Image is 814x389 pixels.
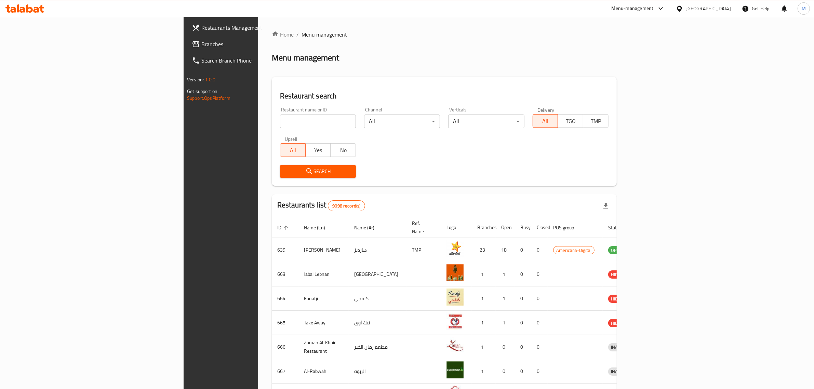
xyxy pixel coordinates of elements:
span: All [536,116,556,126]
h2: Restaurant search [280,91,609,101]
span: POS group [553,224,583,232]
img: Take Away [446,313,464,330]
button: Yes [305,143,331,157]
div: Menu-management [612,4,654,13]
span: HIDDEN [608,295,629,303]
span: HIDDEN [608,271,629,279]
td: تيك آوي [349,311,406,335]
td: 0 [531,262,548,286]
img: Hardee's [446,240,464,257]
button: TGO [558,114,583,128]
span: Get support on: [187,87,218,96]
span: Branches [201,40,314,48]
td: 18 [496,238,515,262]
nav: breadcrumb [272,30,617,39]
td: 0 [515,359,531,384]
td: 0 [515,335,531,359]
td: 0 [531,238,548,262]
span: Version: [187,75,204,84]
td: 0 [496,359,515,384]
label: Upsell [285,136,297,141]
td: 1 [472,335,496,359]
td: 0 [531,335,548,359]
td: 1 [472,262,496,286]
span: 9098 record(s) [328,203,364,209]
span: OPEN [608,246,625,254]
div: HIDDEN [608,270,629,279]
th: Closed [531,217,548,238]
td: 1 [472,311,496,335]
td: 1 [472,359,496,384]
div: INACTIVE [608,367,631,376]
span: Search [285,167,350,176]
img: Al-Rabwah [446,361,464,378]
div: Export file [598,198,614,214]
a: Search Branch Phone [186,52,320,69]
span: Search Branch Phone [201,56,314,65]
td: 23 [472,238,496,262]
td: 0 [515,238,531,262]
button: All [533,114,558,128]
button: All [280,143,306,157]
th: Logo [441,217,472,238]
td: 0 [515,286,531,311]
span: TGO [561,116,581,126]
td: الربوة [349,359,406,384]
img: Kanafji [446,289,464,306]
span: Ref. Name [412,219,433,236]
td: 1 [496,286,515,311]
td: [GEOGRAPHIC_DATA] [349,262,406,286]
h2: Restaurants list [277,200,365,211]
td: مطعم زمان الخير [349,335,406,359]
td: 1 [472,286,496,311]
th: Open [496,217,515,238]
th: Branches [472,217,496,238]
span: INACTIVE [608,367,631,375]
div: INACTIVE [608,343,631,351]
td: 0 [531,286,548,311]
td: 1 [496,311,515,335]
th: Busy [515,217,531,238]
td: TMP [406,238,441,262]
td: Jabal Lebnan [298,262,349,286]
h2: Menu management [272,52,339,63]
td: كنفجي [349,286,406,311]
input: Search for restaurant name or ID.. [280,115,356,128]
img: Jabal Lebnan [446,264,464,281]
div: [GEOGRAPHIC_DATA] [686,5,731,12]
span: Status [608,224,630,232]
span: Restaurants Management [201,24,314,32]
td: Zaman Al-Khair Restaurant [298,335,349,359]
a: Restaurants Management [186,19,320,36]
div: All [364,115,440,128]
button: TMP [583,114,609,128]
span: Yes [308,145,328,155]
td: Al-Rabwah [298,359,349,384]
a: Support.OpsPlatform [187,94,230,103]
span: HIDDEN [608,319,629,327]
img: Zaman Al-Khair Restaurant [446,337,464,354]
button: Search [280,165,356,178]
td: 0 [496,335,515,359]
span: M [802,5,806,12]
span: Name (Ar) [354,224,383,232]
span: All [283,145,303,155]
td: 1 [496,262,515,286]
td: 0 [531,359,548,384]
span: 1.0.0 [205,75,215,84]
td: 0 [515,311,531,335]
span: TMP [586,116,606,126]
div: Total records count [328,200,365,211]
div: All [448,115,524,128]
a: Branches [186,36,320,52]
td: هارديز [349,238,406,262]
span: Name (En) [304,224,334,232]
span: No [333,145,353,155]
span: ID [277,224,290,232]
span: Americana-Digital [553,246,594,254]
td: Kanafji [298,286,349,311]
td: 0 [531,311,548,335]
label: Delivery [537,107,555,112]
